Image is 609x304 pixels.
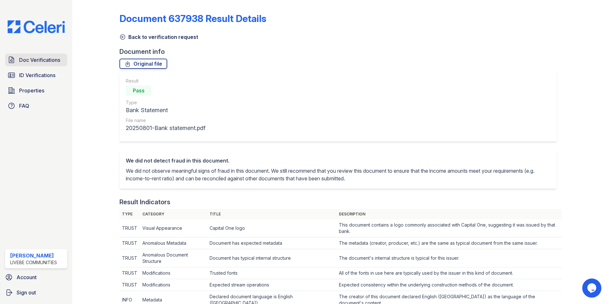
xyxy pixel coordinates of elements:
[119,267,140,279] td: TRUST
[140,219,207,237] td: Visual Appearance
[336,249,562,267] td: The document's internal structure is typical for this issuer.
[17,273,37,281] span: Account
[10,259,57,266] div: LiveBe Communities
[126,157,550,164] div: We did not detect fraud in this document.
[207,219,336,237] td: Capital One logo
[207,237,336,249] td: Document has expected metadata
[3,271,70,284] a: Account
[119,279,140,291] td: TRUST
[126,117,205,124] div: File name
[119,59,167,69] a: Original file
[119,13,266,24] a: Document 637938 Result Details
[207,279,336,291] td: Expected stream operations
[119,219,140,237] td: TRUST
[582,279,603,298] iframe: chat widget
[10,252,57,259] div: [PERSON_NAME]
[119,198,170,206] div: Result Indicators
[140,267,207,279] td: Modifications
[207,249,336,267] td: Document has typical internal structure
[126,124,205,133] div: 20250801-Bank statement.pdf
[140,279,207,291] td: Modifications
[140,237,207,249] td: Anomalous Metadata
[119,237,140,249] td: TRUST
[119,209,140,219] th: Type
[19,56,60,64] span: Doc Verifications
[126,78,205,84] div: Result
[336,267,562,279] td: All of the fonts in use here are typically used by the issuer in this kind of document.
[207,267,336,279] td: Trusted fonts
[5,54,67,66] a: Doc Verifications
[19,102,29,110] span: FAQ
[19,87,44,94] span: Properties
[126,99,205,106] div: Type
[336,219,562,237] td: This document contains a logo commonly associated with Capital One, suggesting it was issued by t...
[207,209,336,219] th: Title
[126,106,205,115] div: Bank Statement
[140,209,207,219] th: Category
[336,279,562,291] td: Expected consistency within the underlying construction methods of the document.
[126,167,550,182] p: We did not observe meaningful signs of fraud in this document. We still recommend that you review...
[5,69,67,82] a: ID Verifications
[3,286,70,299] a: Sign out
[17,289,36,296] span: Sign out
[119,33,198,41] a: Back to verification request
[119,47,562,56] div: Document info
[336,237,562,249] td: The metadata (creator, producer, etc.) are the same as typical document from the same issuer.
[336,209,562,219] th: Description
[3,20,70,33] img: CE_Logo_Blue-a8612792a0a2168367f1c8372b55b34899dd931a85d93a1a3d3e32e68fde9ad4.png
[126,85,151,96] div: Pass
[5,99,67,112] a: FAQ
[19,71,55,79] span: ID Verifications
[140,249,207,267] td: Anomalous Document Structure
[5,84,67,97] a: Properties
[119,249,140,267] td: TRUST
